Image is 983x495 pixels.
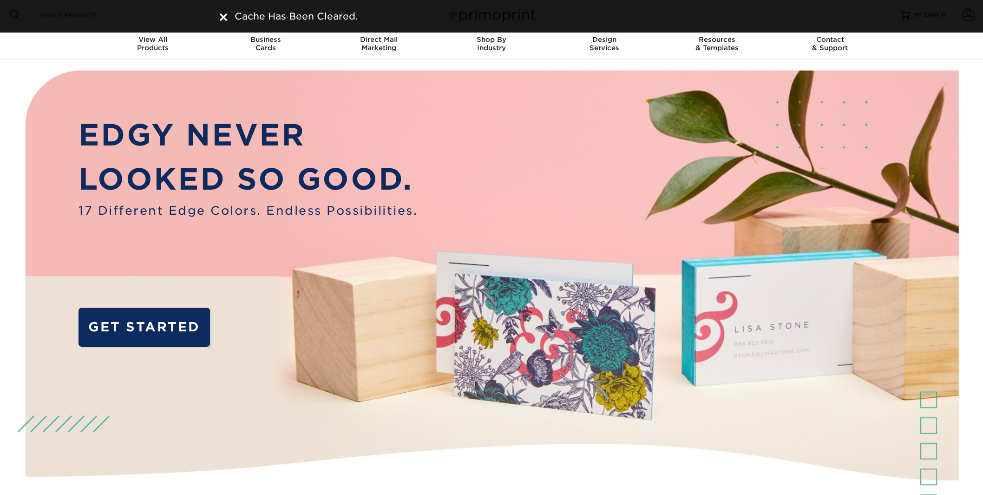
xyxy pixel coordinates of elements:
[661,30,773,59] a: Resources& Templates
[548,30,661,59] a: DesignServices
[79,113,418,157] p: EDGY NEVER
[435,35,548,44] span: Shop By
[210,35,322,52] div: Cards
[79,308,210,347] a: GET STARTED
[210,35,322,44] span: Business
[773,35,886,52] div: & Support
[435,30,548,59] a: Shop ByIndustry
[773,30,886,59] a: Contact& Support
[79,202,418,219] span: 17 Different Edge Colors. Endless Possibilities.
[322,30,435,59] a: Direct MailMarketing
[235,11,358,22] span: Cache Has Been Cleared.
[97,35,210,44] span: View All
[548,35,661,44] span: Design
[773,35,886,44] span: Contact
[661,35,773,52] div: & Templates
[322,35,435,44] span: Direct Mail
[79,157,418,201] p: LOOKED SO GOOD.
[97,30,210,59] a: View AllProducts
[220,13,227,21] img: close
[210,30,322,59] a: BusinessCards
[548,35,661,52] div: Services
[97,35,210,52] div: Products
[435,35,548,52] div: Industry
[322,35,435,52] div: Marketing
[661,35,773,44] span: Resources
